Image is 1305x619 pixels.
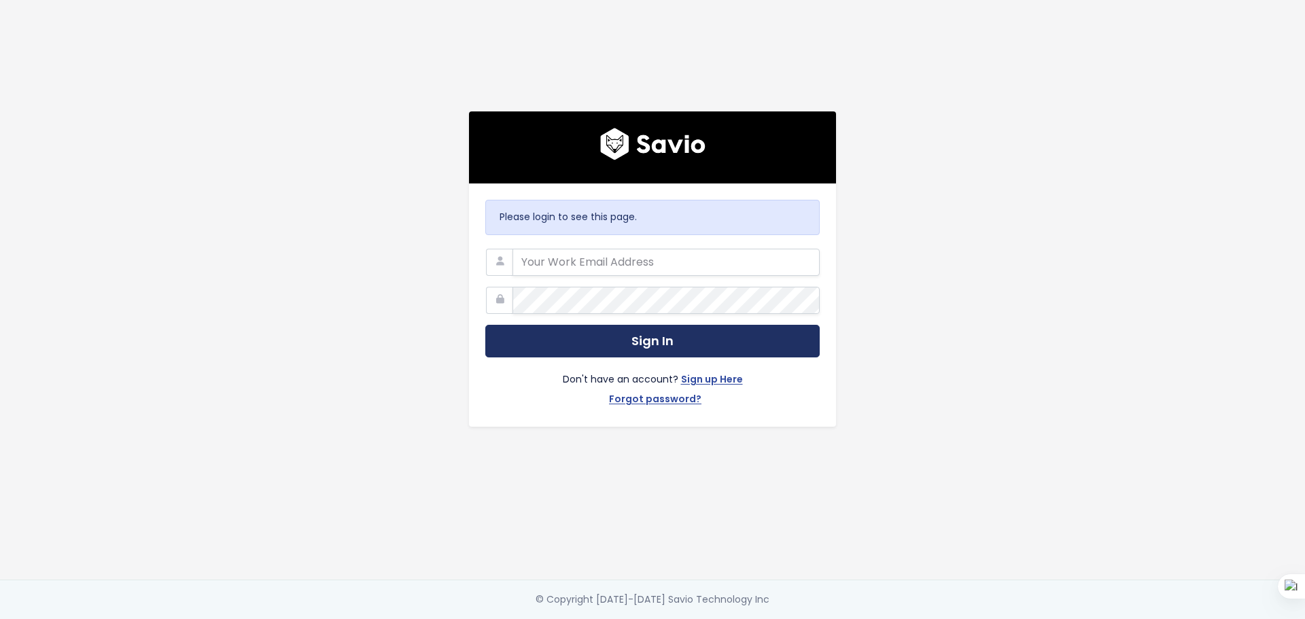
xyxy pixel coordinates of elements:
p: Please login to see this page. [500,209,805,226]
a: Sign up Here [681,371,743,391]
input: Your Work Email Address [512,249,820,276]
img: logo600x187.a314fd40982d.png [600,128,706,160]
div: © Copyright [DATE]-[DATE] Savio Technology Inc [536,591,769,608]
a: Forgot password? [609,391,701,410]
div: Don't have an account? [485,357,820,410]
button: Sign In [485,325,820,358]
